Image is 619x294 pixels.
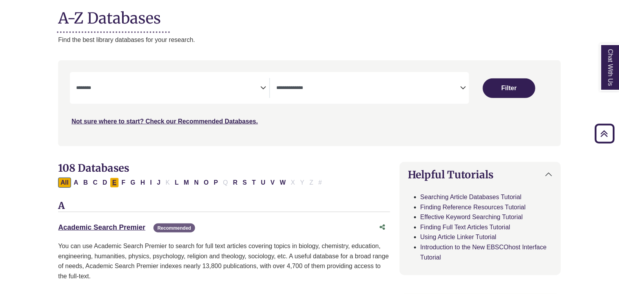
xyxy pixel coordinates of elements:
button: Filter Results B [81,178,90,188]
button: Filter Results C [91,178,100,188]
span: Recommended [153,223,195,232]
button: Filter Results M [181,178,191,188]
a: Back to Top [592,128,617,139]
a: Searching Article Databases Tutorial [420,194,522,200]
p: Find the best library databases for your research. [58,35,561,45]
a: Finding Full Text Articles Tutorial [420,224,510,230]
span: 108 Databases [58,162,129,174]
button: Helpful Tutorials [400,162,561,187]
button: Submit for Search Results [483,78,536,98]
button: Filter Results T [250,178,258,188]
button: Filter Results J [155,178,163,188]
button: Filter Results V [268,178,277,188]
button: Filter Results W [278,178,288,188]
a: Academic Search Premier [58,223,145,231]
button: Filter Results H [138,178,148,188]
button: Filter Results G [128,178,137,188]
button: Filter Results D [100,178,110,188]
a: Finding Reference Resources Tutorial [420,204,526,211]
button: Filter Results I [148,178,154,188]
a: Not sure where to start? Check our Recommended Databases. [71,118,258,125]
h3: A [58,200,390,212]
h1: A-Z Databases [58,3,561,27]
a: Using Article Linker Tutorial [420,234,497,240]
textarea: Search [76,85,260,92]
a: Effective Keyword Searching Tutorial [420,214,523,220]
p: You can use Academic Search Premier to search for full text articles covering topics in biology, ... [58,241,390,281]
button: Filter Results S [240,178,249,188]
button: Filter Results N [192,178,201,188]
button: Share this database [374,220,390,235]
div: Alpha-list to filter by first letter of database name [58,179,325,185]
button: Filter Results U [259,178,268,188]
button: Filter Results F [119,178,128,188]
button: Filter Results E [110,178,119,188]
button: Filter Results O [201,178,211,188]
a: Introduction to the New EBSCOhost Interface Tutorial [420,244,547,261]
button: Filter Results A [71,178,81,188]
button: All [58,178,71,188]
button: Filter Results P [212,178,221,188]
textarea: Search [276,85,460,92]
button: Filter Results L [172,178,181,188]
button: Filter Results R [231,178,240,188]
nav: Search filters [58,60,561,146]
